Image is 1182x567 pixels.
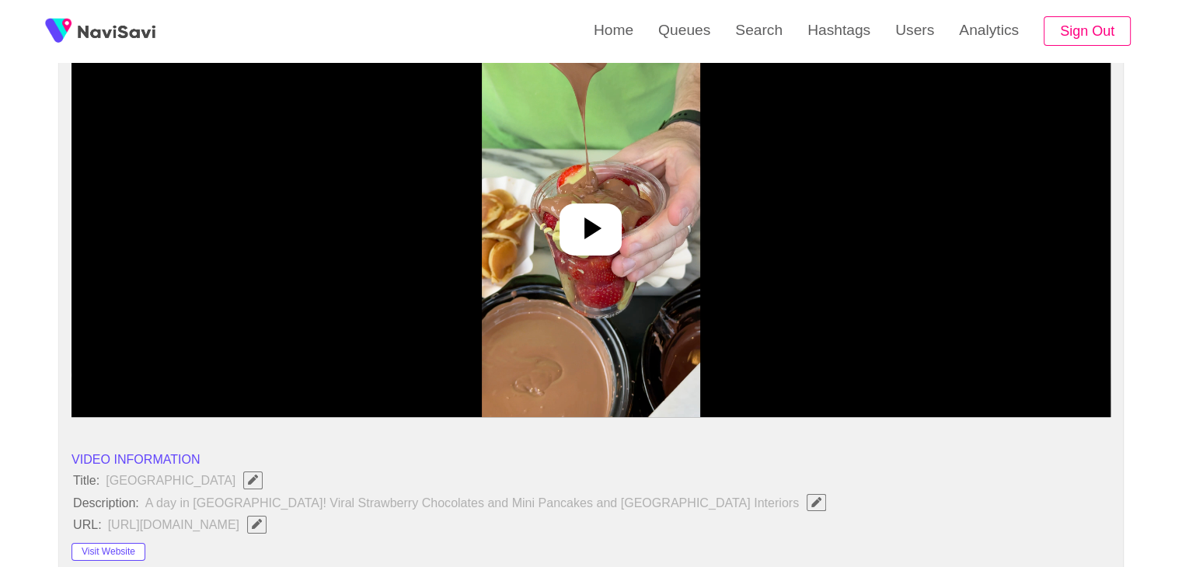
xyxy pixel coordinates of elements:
[71,543,145,557] a: Visit Website
[807,494,826,511] button: Edit Field
[39,12,78,50] img: fireSpot
[482,29,700,417] img: video poster
[71,543,145,562] button: Visit Website
[71,517,103,531] span: URL:
[144,492,835,513] span: A day in [GEOGRAPHIC_DATA]! Viral Strawberry Chocolates and Mini Pancakes and [GEOGRAPHIC_DATA] I...
[71,473,101,487] span: Title:
[106,514,276,534] span: [URL][DOMAIN_NAME]
[243,471,263,489] button: Edit Field
[1044,16,1131,47] button: Sign Out
[246,475,260,485] span: Edit Field
[71,496,141,510] span: Description:
[247,516,267,533] button: Edit Field
[810,497,823,507] span: Edit Field
[71,450,1111,468] li: VIDEO INFORMATION
[78,23,155,39] img: fireSpot
[250,519,263,529] span: Edit Field
[104,470,272,490] span: [GEOGRAPHIC_DATA]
